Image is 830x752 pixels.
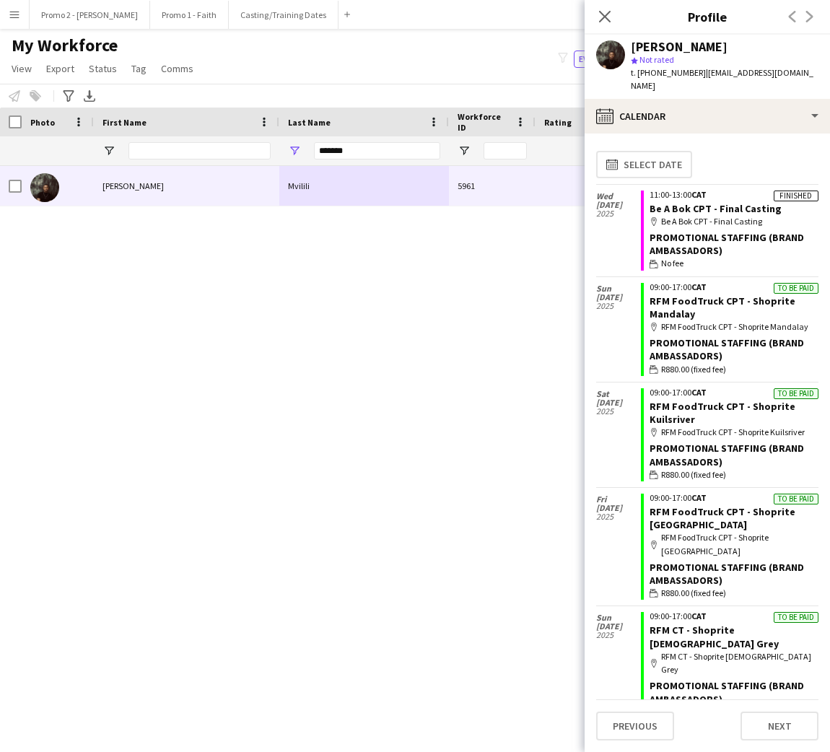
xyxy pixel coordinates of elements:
button: Open Filter Menu [102,144,115,157]
span: Not rated [639,54,674,65]
span: Rating [544,117,572,128]
a: View [6,59,38,78]
div: To be paid [774,494,818,504]
span: 2025 [596,407,641,416]
div: Promotional Staffing (Brand Ambassadors) [650,231,818,257]
input: Workforce ID Filter Input [484,142,527,159]
div: 5961 [449,166,536,206]
span: 2025 [596,512,641,521]
div: RFM CT - Shoprite [DEMOGRAPHIC_DATA] Grey [650,650,818,676]
div: Promotional Staffing (Brand Ambassadors) [650,679,818,705]
div: Finished [774,191,818,201]
button: Next [741,712,818,740]
span: View [12,62,32,75]
button: Open Filter Menu [458,144,471,157]
span: Photo [30,117,55,128]
span: My Workforce [12,35,118,56]
div: To be paid [774,612,818,623]
div: Mvilili [279,166,449,206]
img: Chad Mvilili [30,173,59,202]
div: 09:00-17:00 [650,494,818,502]
div: [PERSON_NAME] [631,40,728,53]
span: t. [PHONE_NUMBER] [631,67,706,78]
div: 11:00-13:00 [650,191,818,199]
button: Promo 2 - [PERSON_NAME] [30,1,150,29]
span: Last Name [288,117,331,128]
div: To be paid [774,283,818,294]
button: Everyone10,946 [574,51,650,68]
span: [DATE] [596,201,641,209]
a: Tag [126,59,152,78]
div: Promotional Staffing (Brand Ambassadors) [650,561,818,587]
span: Sun [596,613,641,622]
button: Previous [596,712,674,740]
span: Workforce ID [458,111,510,133]
div: Be A Bok CPT - Final Casting [650,215,818,228]
a: Comms [155,59,199,78]
a: RFM CT - Shoprite [DEMOGRAPHIC_DATA] Grey [650,624,779,650]
span: 2025 [596,302,641,310]
div: 09:00-17:00 [650,283,818,292]
span: Wed [596,192,641,201]
span: CAT [691,189,707,200]
span: Status [89,62,117,75]
div: 09:00-17:00 [650,388,818,397]
span: Sun [596,284,641,293]
span: CAT [691,492,707,503]
span: Sat [596,390,641,398]
a: RFM FoodTruck CPT - Shoprite [GEOGRAPHIC_DATA] [650,505,795,531]
div: Calendar [585,99,830,134]
span: Export [46,62,74,75]
span: R880.00 (fixed fee) [661,363,726,376]
span: [DATE] [596,622,641,631]
div: RFM FoodTruck CPT - Shoprite Kuilsriver [650,426,818,439]
span: [DATE] [596,293,641,302]
span: [DATE] [596,504,641,512]
span: CAT [691,387,707,398]
span: | [EMAIL_ADDRESS][DOMAIN_NAME] [631,67,813,91]
button: Select date [596,151,692,178]
button: Casting/Training Dates [229,1,338,29]
a: RFM FoodTruck CPT - Shoprite Mandalay [650,294,795,320]
input: Last Name Filter Input [314,142,440,159]
div: [PERSON_NAME] [94,166,279,206]
h3: Profile [585,7,830,26]
span: Tag [131,62,147,75]
input: First Name Filter Input [128,142,271,159]
div: RFM FoodTruck CPT - Shoprite Mandalay [650,320,818,333]
div: To be paid [774,388,818,399]
span: Comms [161,62,193,75]
span: R880.00 (fixed fee) [661,587,726,600]
span: R880.00 (fixed fee) [661,468,726,481]
button: Promo 1 - Faith [150,1,229,29]
span: 2025 [596,209,641,218]
div: RFM FoodTruck CPT - Shoprite [GEOGRAPHIC_DATA] [650,531,818,557]
div: Promotional Staffing (Brand Ambassadors) [650,442,818,468]
a: Be A Bok CPT - Final Casting [650,202,782,215]
span: No fee [661,257,683,270]
span: CAT [691,281,707,292]
span: Fri [596,495,641,504]
div: Promotional Staffing (Brand Ambassadors) [650,336,818,362]
a: Status [83,59,123,78]
button: Open Filter Menu [288,144,301,157]
span: CAT [691,611,707,621]
span: [DATE] [596,398,641,407]
a: Export [40,59,80,78]
app-action-btn: Advanced filters [60,87,77,105]
a: RFM FoodTruck CPT - Shoprite Kuilsriver [650,400,795,426]
span: 2025 [596,631,641,639]
span: First Name [102,117,147,128]
div: 09:00-17:00 [650,612,818,621]
app-action-btn: Export XLSX [81,87,98,105]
